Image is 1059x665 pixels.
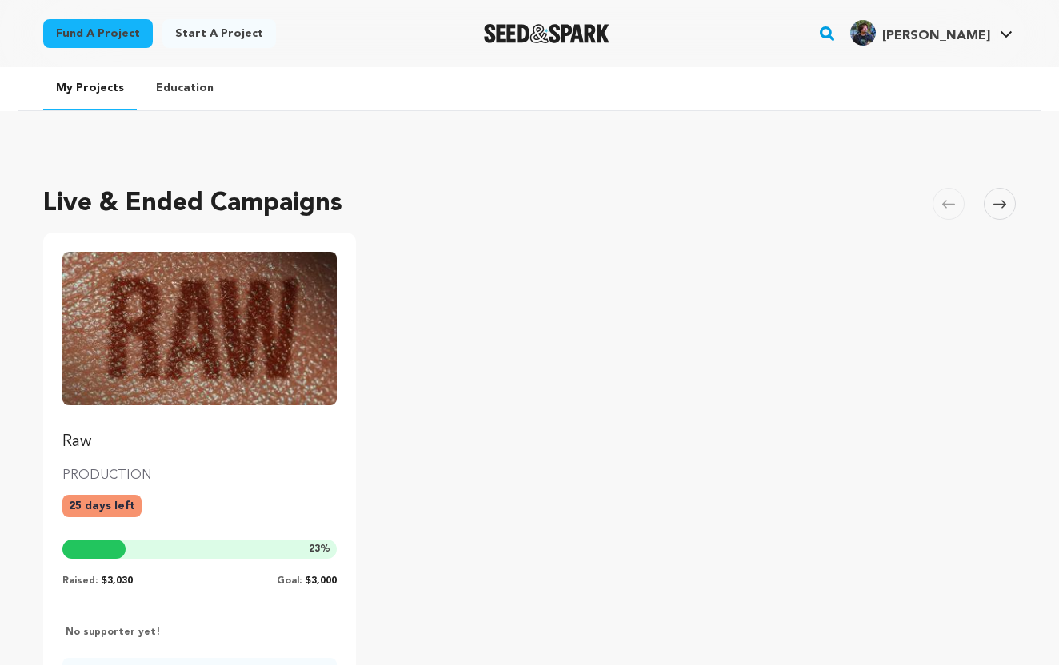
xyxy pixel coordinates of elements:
a: Education [143,67,226,109]
a: My Projects [43,67,137,110]
span: Goal: [277,576,302,586]
p: No supporter yet! [62,626,161,639]
a: Fund Raw [62,252,337,453]
a: Diego H.'s Profile [847,17,1016,46]
p: PRODUCTION [62,466,337,485]
a: Start a project [162,19,276,48]
span: % [309,543,330,555]
p: Raw [62,431,337,453]
img: Seed&Spark Logo Dark Mode [484,24,609,43]
h2: Live & Ended Campaigns [43,185,342,223]
div: Diego H.'s Profile [850,20,990,46]
p: 25 days left [62,495,142,517]
img: 08499ed398de49bf.jpg [850,20,876,46]
a: Fund a project [43,19,153,48]
span: [PERSON_NAME] [882,30,990,42]
a: Seed&Spark Homepage [484,24,609,43]
span: $3,000 [305,576,337,586]
span: Raised: [62,576,98,586]
span: 23 [309,544,320,554]
span: Diego H.'s Profile [847,17,1016,50]
span: $3,030 [101,576,133,586]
